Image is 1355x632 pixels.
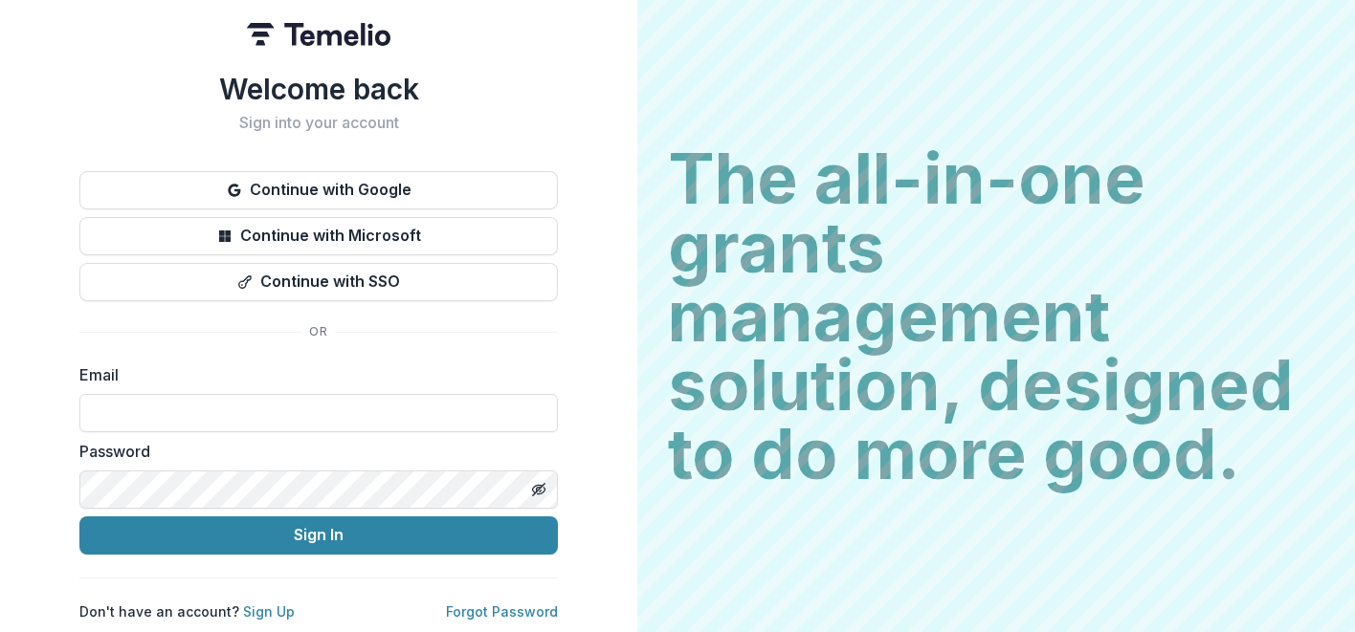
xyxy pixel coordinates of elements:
[243,603,295,620] a: Sign Up
[79,601,295,621] p: Don't have an account?
[79,440,546,463] label: Password
[79,363,546,386] label: Email
[523,474,554,505] button: Toggle password visibility
[79,72,558,106] h1: Welcome back
[79,263,558,301] button: Continue with SSO
[79,516,558,555] button: Sign In
[446,603,558,620] a: Forgot Password
[79,114,558,132] h2: Sign into your account
[79,171,558,209] button: Continue with Google
[79,217,558,255] button: Continue with Microsoft
[247,23,390,46] img: Temelio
